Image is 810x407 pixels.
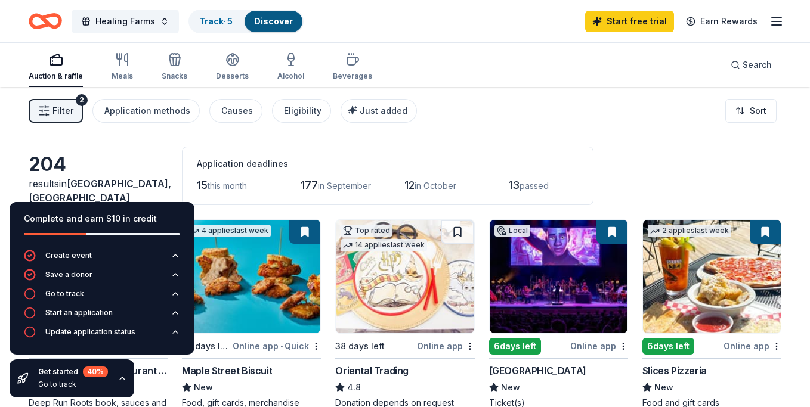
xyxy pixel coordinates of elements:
[162,72,187,81] div: Snacks
[724,338,781,353] div: Online app
[52,104,73,118] span: Filter
[45,251,92,260] div: Create event
[29,178,171,204] span: [GEOGRAPHIC_DATA], [GEOGRAPHIC_DATA]
[360,105,407,116] span: Just added
[642,338,694,355] div: 6 days left
[336,220,474,333] img: Image for Oriental Trading
[45,308,113,318] div: Start an application
[24,307,180,326] button: Start an application
[335,363,409,378] div: Oriental Trading
[642,363,707,378] div: Slices Pizzeria
[347,380,361,394] span: 4.8
[29,153,168,176] div: 204
[341,239,427,251] div: 14 applies last week
[335,339,385,353] div: 38 days left
[280,341,283,351] span: •
[277,48,304,87] button: Alcohol
[104,104,190,118] div: Application methods
[29,178,171,204] span: in
[254,16,293,26] a: Discover
[183,220,320,333] img: Image for Maple Street Biscuit
[162,48,187,87] button: Snacks
[45,327,135,337] div: Update application status
[45,289,84,299] div: Go to track
[318,181,371,191] span: in September
[29,176,168,205] div: results
[750,104,766,118] span: Sort
[209,99,262,123] button: Causes
[208,181,247,191] span: this month
[197,157,579,171] div: Application deadlines
[24,250,180,269] button: Create event
[341,225,392,237] div: Top rated
[490,220,627,333] img: Image for Charleston Gaillard Center
[520,181,549,191] span: passed
[489,363,586,378] div: [GEOGRAPHIC_DATA]
[585,11,674,32] a: Start free trial
[494,225,530,237] div: Local
[95,14,155,29] span: Healing Farms
[272,99,331,123] button: Eligibility
[83,366,108,377] div: 40 %
[24,326,180,345] button: Update application status
[188,10,304,33] button: Track· 5Discover
[721,53,781,77] button: Search
[333,48,372,87] button: Beverages
[112,48,133,87] button: Meals
[29,99,83,123] button: Filter2
[233,338,321,353] div: Online app Quick
[199,16,233,26] a: Track· 5
[415,181,456,191] span: in October
[216,48,249,87] button: Desserts
[643,220,781,333] img: Image for Slices Pizzeria
[29,72,83,81] div: Auction & raffle
[92,99,200,123] button: Application methods
[648,225,731,237] div: 2 applies last week
[24,269,180,288] button: Save a donor
[38,380,108,389] div: Go to track
[182,339,230,353] div: 36 days left
[570,338,628,353] div: Online app
[284,104,321,118] div: Eligibility
[72,10,179,33] button: Healing Farms
[341,99,417,123] button: Just added
[277,72,304,81] div: Alcohol
[29,7,62,35] a: Home
[654,380,673,394] span: New
[76,94,88,106] div: 2
[417,338,475,353] div: Online app
[197,179,208,191] span: 15
[182,363,272,378] div: Maple Street Biscuit
[679,11,765,32] a: Earn Rewards
[24,288,180,307] button: Go to track
[187,225,271,237] div: 4 applies last week
[29,48,83,87] button: Auction & raffle
[725,99,777,123] button: Sort
[112,72,133,81] div: Meals
[301,179,318,191] span: 177
[508,179,520,191] span: 13
[501,380,520,394] span: New
[24,212,180,226] div: Complete and earn $10 in credit
[333,72,372,81] div: Beverages
[404,179,415,191] span: 12
[216,72,249,81] div: Desserts
[743,58,772,72] span: Search
[38,366,108,377] div: Get started
[45,270,92,279] div: Save a donor
[221,104,253,118] div: Causes
[489,338,541,355] div: 6 days left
